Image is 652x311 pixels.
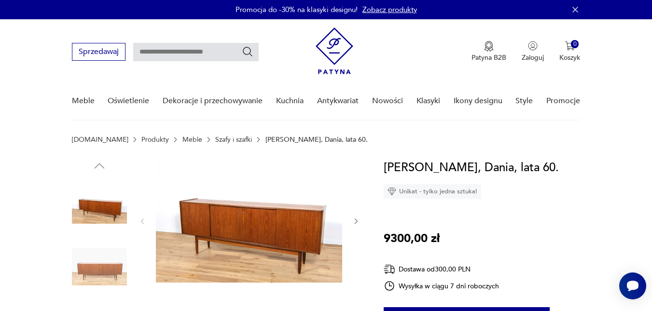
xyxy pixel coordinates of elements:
[454,82,502,120] a: Ikony designu
[484,41,494,52] img: Ikona medalu
[317,82,359,120] a: Antykwariat
[215,136,252,143] a: Szafy i szafki
[236,5,358,14] p: Promocja do -30% na klasyki designu!
[276,82,304,120] a: Kuchnia
[141,136,169,143] a: Produkty
[388,187,396,196] img: Ikona diamentu
[571,40,579,48] div: 0
[108,82,149,120] a: Oświetlenie
[515,82,533,120] a: Style
[384,280,499,292] div: Wysyłka w ciągu 7 dni roboczych
[559,41,580,62] button: 0Koszyk
[72,43,125,61] button: Sprzedawaj
[163,82,263,120] a: Dekoracje i przechowywanie
[72,82,95,120] a: Meble
[182,136,202,143] a: Meble
[384,263,395,275] img: Ikona dostawy
[72,178,127,233] img: Zdjęcie produktu Komoda, Dania, lata 60.
[362,5,417,14] a: Zobacz produkty
[528,41,538,51] img: Ikonka użytkownika
[72,49,125,56] a: Sprzedawaj
[384,159,559,177] h1: [PERSON_NAME], Dania, lata 60.
[619,272,646,299] iframe: Smartsupp widget button
[156,159,342,283] img: Zdjęcie produktu Komoda, Dania, lata 60.
[559,53,580,62] p: Koszyk
[72,136,128,143] a: [DOMAIN_NAME]
[546,82,580,120] a: Promocje
[416,82,440,120] a: Klasyki
[472,41,506,62] button: Patyna B2B
[384,263,499,275] div: Dostawa od 300,00 PLN
[384,230,440,248] p: 9300,00 zł
[372,82,403,120] a: Nowości
[472,41,506,62] a: Ikona medaluPatyna B2B
[242,46,253,57] button: Szukaj
[472,53,506,62] p: Patyna B2B
[72,240,127,295] img: Zdjęcie produktu Komoda, Dania, lata 60.
[384,184,481,199] div: Unikat - tylko jedna sztuka!
[316,27,353,74] img: Patyna - sklep z meblami i dekoracjami vintage
[522,53,544,62] p: Zaloguj
[522,41,544,62] button: Zaloguj
[565,41,575,51] img: Ikona koszyka
[265,136,368,143] p: [PERSON_NAME], Dania, lata 60.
